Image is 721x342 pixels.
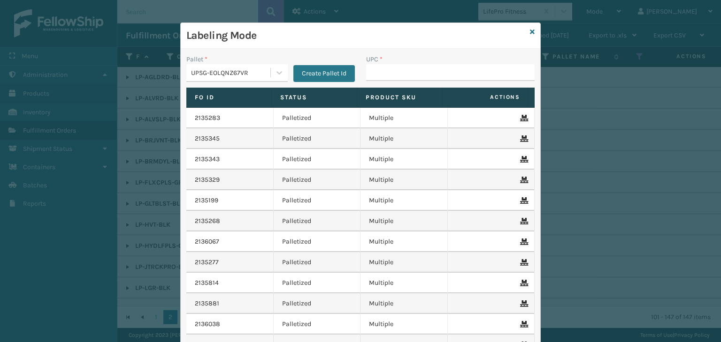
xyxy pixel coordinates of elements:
td: Palletized [274,128,361,149]
td: Multiple [360,211,448,231]
i: Remove From Pallet [520,135,526,142]
td: Palletized [274,149,361,170]
td: Multiple [360,170,448,190]
label: Fo Id [195,93,263,102]
i: Remove From Pallet [520,156,526,163]
td: Multiple [360,149,448,170]
h3: Labeling Mode [186,29,526,43]
span: Actions [445,89,526,105]
i: Remove From Pallet [520,321,526,327]
label: Status [280,93,348,102]
a: 2135814 [195,278,219,288]
a: 2135329 [195,175,220,185]
i: Remove From Pallet [520,280,526,286]
i: Remove From Pallet [520,218,526,224]
a: 2135881 [195,299,219,308]
td: Multiple [360,108,448,128]
i: Remove From Pallet [520,259,526,266]
a: 2135199 [195,196,218,205]
label: Pallet [186,54,207,64]
a: 2135345 [195,134,220,143]
a: 2135343 [195,155,220,164]
td: Multiple [360,252,448,273]
td: Palletized [274,190,361,211]
a: 2135277 [195,258,219,267]
i: Remove From Pallet [520,300,526,307]
td: Palletized [274,231,361,252]
button: Create Pallet Id [293,65,355,82]
td: Multiple [360,273,448,293]
i: Remove From Pallet [520,238,526,245]
td: Palletized [274,293,361,314]
i: Remove From Pallet [520,115,526,121]
td: Palletized [274,108,361,128]
a: 2135268 [195,216,220,226]
div: UPSG-EOLQNZ67VR [191,68,271,78]
td: Multiple [360,128,448,149]
td: Palletized [274,273,361,293]
a: 2136038 [195,320,220,329]
td: Palletized [274,252,361,273]
td: Multiple [360,231,448,252]
label: UPC [366,54,383,64]
td: Multiple [360,293,448,314]
td: Palletized [274,170,361,190]
td: Multiple [360,190,448,211]
label: Product SKU [366,93,434,102]
td: Palletized [274,314,361,335]
td: Multiple [360,314,448,335]
i: Remove From Pallet [520,177,526,183]
i: Remove From Pallet [520,197,526,204]
td: Palletized [274,211,361,231]
a: 2135283 [195,113,220,123]
a: 2136067 [195,237,219,246]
